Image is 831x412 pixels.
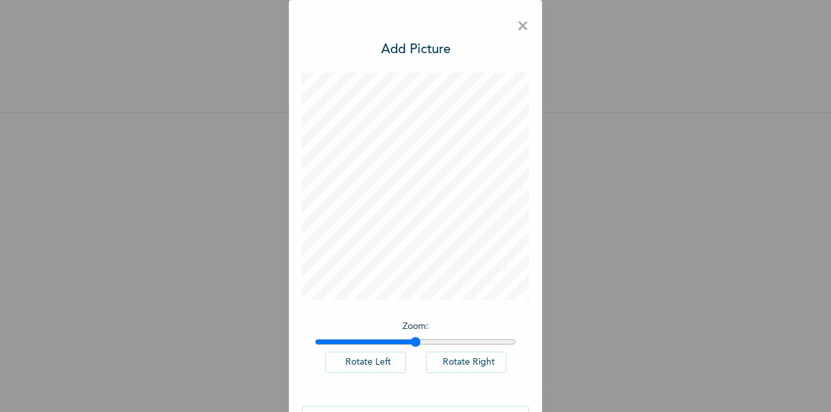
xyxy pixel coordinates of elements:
[315,320,516,333] p: Zoom :
[426,352,506,373] button: Rotate Right
[299,238,532,291] span: Please add a recent Passport Photograph
[381,40,451,60] h3: Add Picture
[325,352,406,373] button: Rotate Left
[517,13,529,40] span: ×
